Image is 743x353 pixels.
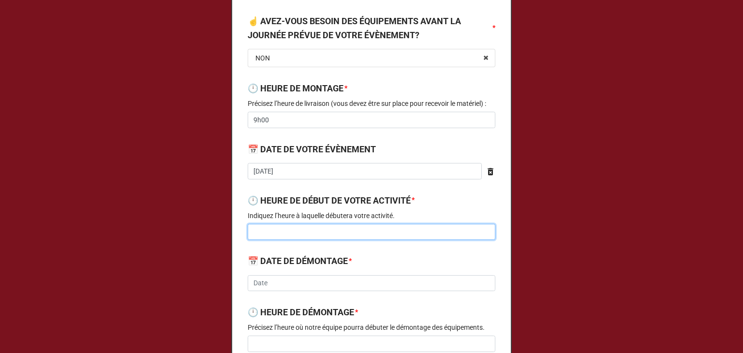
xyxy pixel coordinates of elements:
[248,306,354,319] label: 🕛 HEURE DE DÉMONTAGE
[248,194,411,207] label: 🕛 HEURE DE DÉBUT DE VOTRE ACTIVITÉ
[248,82,343,95] label: 🕛 HEURE DE MONTAGE
[248,99,495,108] p: Précisez l’heure de livraison (vous devez être sur place pour recevoir le matériel) :
[255,55,270,61] div: NON
[248,254,348,268] label: 📅 DATE DE DÉMONTAGE
[248,15,491,42] label: ☝️ AVEZ-VOUS BESOIN DES ÉQUIPEMENTS AVANT LA JOURNÉE PRÉVUE DE VOTRE ÉVÈNEMENT?
[248,163,482,179] input: Date
[248,143,376,156] label: 📅 DATE DE VOTRE ÉVÈNEMENT
[248,275,495,292] input: Date
[248,323,495,332] p: Précisez l’heure où notre équipe pourra débuter le démontage des équipements.
[248,211,495,221] p: Indiquez l’heure à laquelle débutera votre activité.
